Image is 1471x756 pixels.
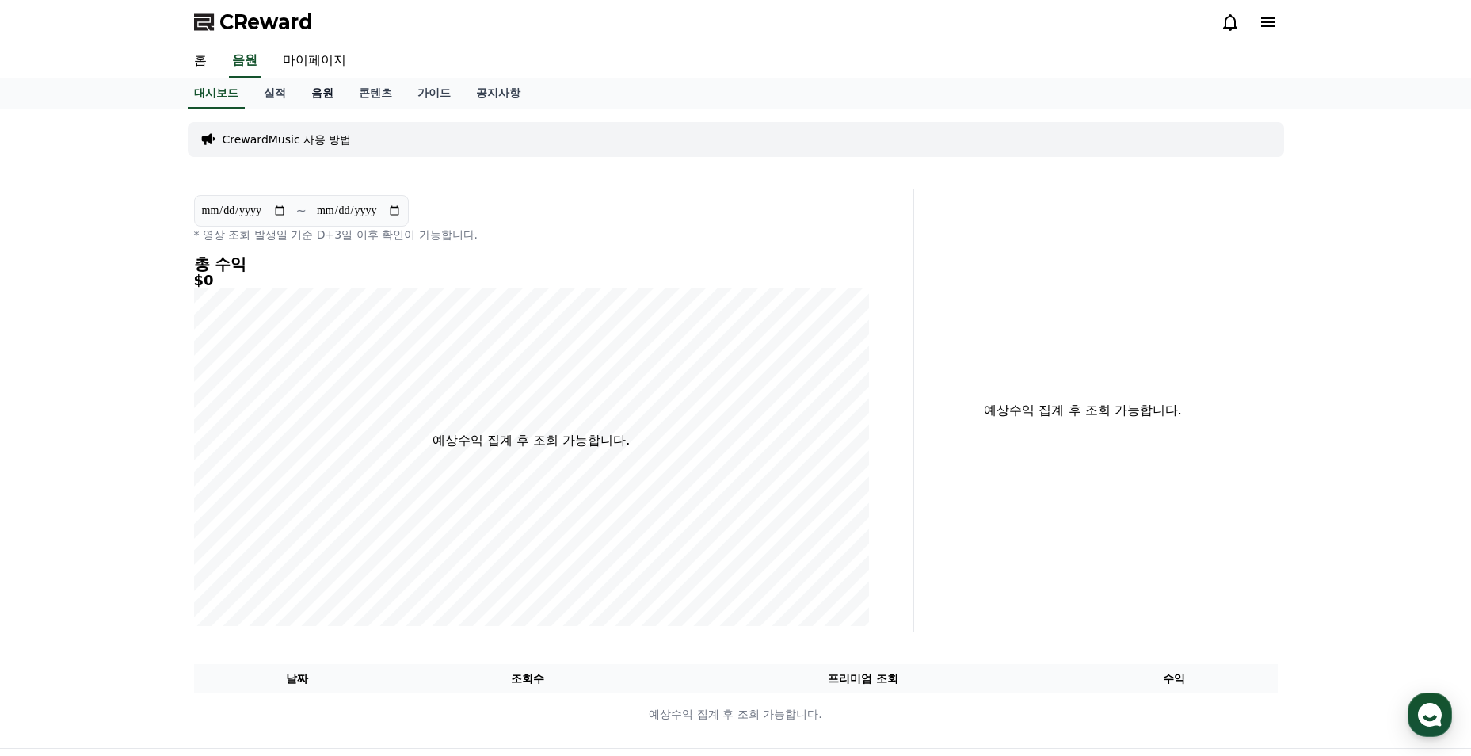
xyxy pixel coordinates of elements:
[270,44,359,78] a: 마이페이지
[195,706,1277,723] p: 예상수익 집계 후 조회 가능합니다.
[229,44,261,78] a: 음원
[194,664,401,693] th: 날짜
[181,44,219,78] a: 홈
[927,401,1240,420] p: 예상수익 집계 후 조회 가능합니다.
[219,10,313,35] span: CReward
[1071,664,1278,693] th: 수익
[463,78,533,109] a: 공지사항
[105,502,204,542] a: 대화
[299,78,346,109] a: 음원
[194,227,869,242] p: * 영상 조회 발생일 기준 D+3일 이후 확인이 가능합니다.
[433,431,630,450] p: 예상수익 집계 후 조회 가능합니다.
[50,526,59,539] span: 홈
[245,526,264,539] span: 설정
[405,78,463,109] a: 가이드
[5,502,105,542] a: 홈
[400,664,654,693] th: 조회수
[194,273,869,288] h5: $0
[145,527,164,540] span: 대화
[223,132,352,147] a: CrewardMusic 사용 방법
[188,78,245,109] a: 대시보드
[204,502,304,542] a: 설정
[346,78,405,109] a: 콘텐츠
[251,78,299,109] a: 실적
[296,201,307,220] p: ~
[194,10,313,35] a: CReward
[655,664,1071,693] th: 프리미엄 조회
[194,255,869,273] h4: 총 수익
